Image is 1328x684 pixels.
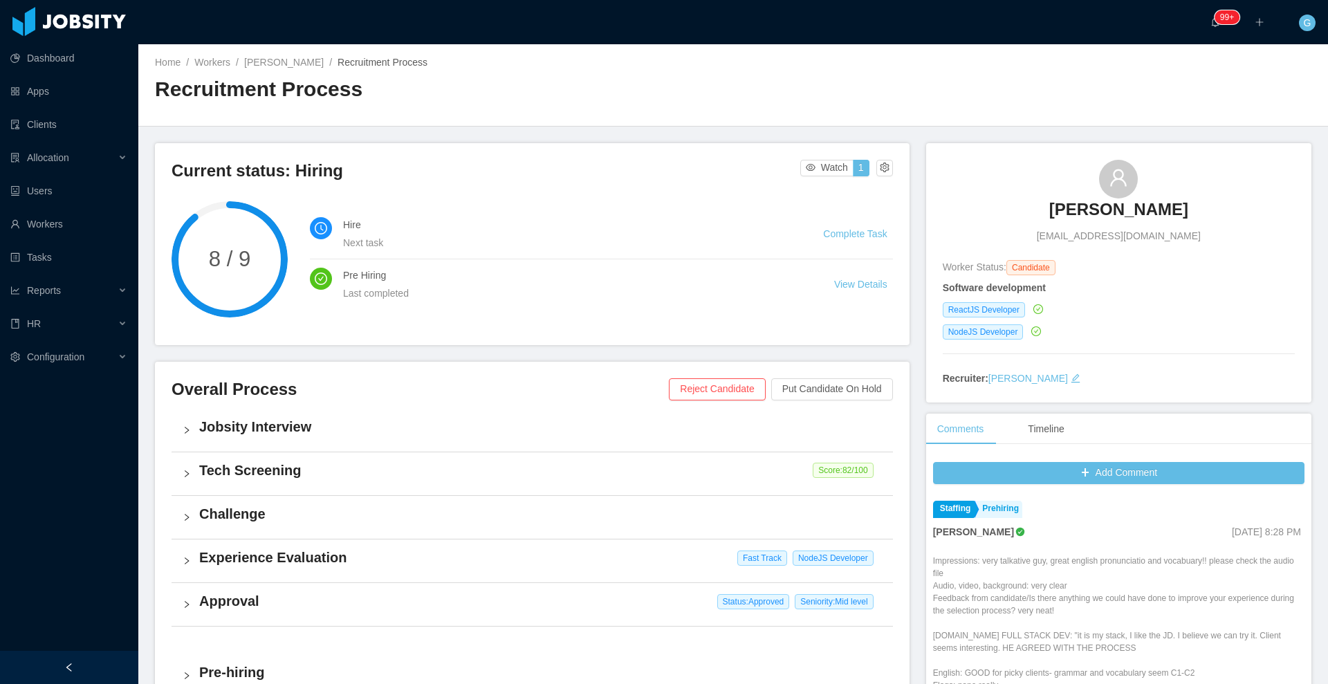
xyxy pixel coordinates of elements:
a: icon: appstoreApps [10,77,127,105]
span: Allocation [27,152,69,163]
h3: Current status: Hiring [172,160,800,182]
div: Last completed [343,286,801,301]
a: icon: robotUsers [10,177,127,205]
h4: Hire [343,217,790,232]
button: icon: eyeWatch [800,160,854,176]
i: icon: edit [1071,373,1080,383]
i: icon: right [183,672,191,680]
span: NodeJS Developer [793,551,874,566]
h3: [PERSON_NAME] [1049,198,1188,221]
span: [EMAIL_ADDRESS][DOMAIN_NAME] [1037,229,1201,243]
i: icon: user [1109,168,1128,187]
span: Reports [27,285,61,296]
i: icon: plus [1255,17,1264,27]
div: Timeline [1017,414,1075,445]
i: icon: bell [1210,17,1220,27]
span: / [186,57,189,68]
i: icon: right [183,470,191,478]
i: icon: check-circle [1033,304,1043,314]
button: Put Candidate On Hold [771,378,893,400]
div: Comments [926,414,995,445]
a: [PERSON_NAME] [1049,198,1188,229]
span: / [329,57,332,68]
h4: Approval [199,591,882,611]
span: Recruitment Process [338,57,427,68]
h4: Pre Hiring [343,268,801,283]
span: ReactJS Developer [943,302,1025,317]
h2: Recruitment Process [155,75,733,104]
span: HR [27,318,41,329]
div: icon: rightTech Screening [172,452,893,495]
sup: 203 [1215,10,1239,24]
h4: Challenge [199,504,882,524]
i: icon: right [183,600,191,609]
div: Next task [343,235,790,250]
button: icon: setting [876,160,893,176]
div: icon: rightChallenge [172,496,893,539]
i: icon: clock-circle [315,222,327,234]
button: Reject Candidate [669,378,765,400]
a: Staffing [933,501,975,518]
span: Candidate [1006,260,1055,275]
span: Fast Track [737,551,787,566]
span: Seniority: Mid level [795,594,873,609]
a: [PERSON_NAME] [988,373,1068,384]
div: icon: rightApproval [172,583,893,626]
h3: Overall Process [172,378,669,400]
span: Configuration [27,351,84,362]
a: icon: auditClients [10,111,127,138]
i: icon: check-circle [315,272,327,285]
span: [DATE] 8:28 PM [1232,526,1301,537]
h4: Experience Evaluation [199,548,882,567]
strong: Recruiter: [943,373,988,384]
span: Score: 82 /100 [813,463,873,478]
span: Status: Approved [717,594,790,609]
h4: Jobsity Interview [199,417,882,436]
a: Prehiring [975,501,1022,518]
h4: Tech Screening [199,461,882,480]
a: Workers [194,57,230,68]
a: icon: check-circle [1029,326,1041,337]
a: icon: userWorkers [10,210,127,238]
h4: Pre-hiring [199,663,882,682]
button: 1 [853,160,869,176]
i: icon: right [183,513,191,521]
i: icon: right [183,426,191,434]
a: Complete Task [823,228,887,239]
i: icon: book [10,319,20,329]
div: icon: rightJobsity Interview [172,409,893,452]
i: icon: check-circle [1031,326,1041,336]
button: icon: plusAdd Comment [933,462,1304,484]
span: Worker Status: [943,261,1006,272]
span: / [236,57,239,68]
a: icon: pie-chartDashboard [10,44,127,72]
a: icon: profileTasks [10,243,127,271]
a: View Details [834,279,887,290]
i: icon: setting [10,352,20,362]
i: icon: right [183,557,191,565]
a: icon: check-circle [1031,304,1043,315]
div: icon: rightExperience Evaluation [172,539,893,582]
span: 8 / 9 [172,248,288,270]
strong: [PERSON_NAME] [933,526,1014,537]
a: [PERSON_NAME] [244,57,324,68]
i: icon: solution [10,153,20,163]
span: NodeJS Developer [943,324,1024,340]
strong: Software development [943,282,1046,293]
span: G [1304,15,1311,31]
a: Home [155,57,181,68]
i: icon: line-chart [10,286,20,295]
